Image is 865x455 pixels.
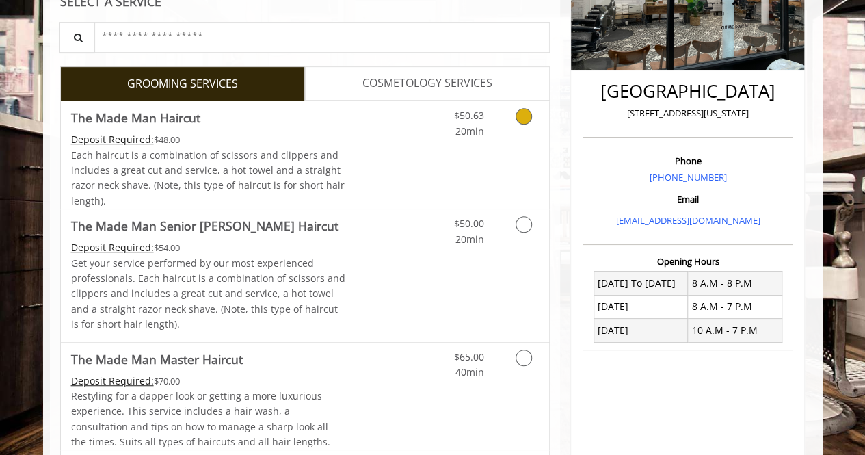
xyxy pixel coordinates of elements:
[71,241,154,254] span: This service needs some Advance to be paid before we block your appointment
[453,350,483,363] span: $65.00
[586,156,789,166] h3: Phone
[71,350,243,369] b: The Made Man Master Haircut
[586,106,789,120] p: [STREET_ADDRESS][US_STATE]
[455,233,483,246] span: 20min
[71,216,338,235] b: The Made Man Senior [PERSON_NAME] Haircut
[688,295,782,318] td: 8 A.M - 7 P.M
[586,194,789,204] h3: Email
[71,374,154,387] span: This service needs some Advance to be paid before we block your appointment
[71,108,200,127] b: The Made Man Haircut
[71,389,330,448] span: Restyling for a dapper look or getting a more luxurious experience. This service includes a hair ...
[453,109,483,122] span: $50.63
[594,272,688,295] td: [DATE] To [DATE]
[71,374,346,389] div: $70.00
[594,295,688,318] td: [DATE]
[455,365,483,378] span: 40min
[71,133,154,146] span: This service needs some Advance to be paid before we block your appointment
[71,148,345,207] span: Each haircut is a combination of scissors and clippers and includes a great cut and service, a ho...
[688,272,782,295] td: 8 A.M - 8 P.M
[455,125,483,138] span: 20min
[127,75,238,93] span: GROOMING SERVICES
[71,132,346,147] div: $48.00
[649,171,726,183] a: [PHONE_NUMBER]
[59,22,95,53] button: Service Search
[586,81,789,101] h2: [GEOGRAPHIC_DATA]
[688,319,782,342] td: 10 A.M - 7 P.M
[71,256,346,333] p: Get your service performed by our most experienced professionals. Each haircut is a combination o...
[71,240,346,255] div: $54.00
[453,217,483,230] span: $50.00
[362,75,492,92] span: COSMETOLOGY SERVICES
[615,214,760,226] a: [EMAIL_ADDRESS][DOMAIN_NAME]
[594,319,688,342] td: [DATE]
[583,257,793,266] h3: Opening Hours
